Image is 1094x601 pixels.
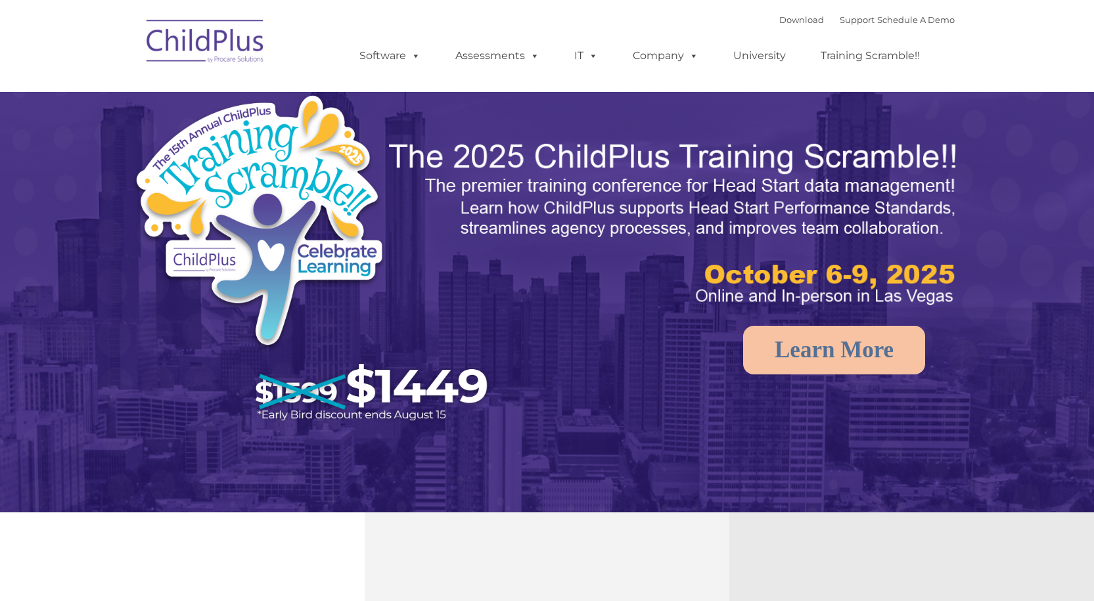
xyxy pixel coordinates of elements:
a: Download [779,14,824,25]
font: | [779,14,955,25]
a: Support [840,14,875,25]
a: Company [620,43,712,69]
a: Training Scramble!! [808,43,933,69]
a: Schedule A Demo [877,14,955,25]
a: University [720,43,799,69]
a: Learn More [743,326,925,374]
a: IT [561,43,611,69]
a: Software [346,43,434,69]
a: Assessments [442,43,553,69]
img: ChildPlus by Procare Solutions [140,11,271,76]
